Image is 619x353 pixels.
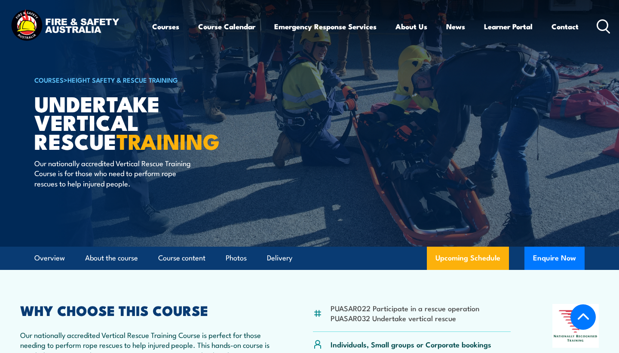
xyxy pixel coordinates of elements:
a: Course content [158,247,205,269]
strong: TRAINING [116,124,220,157]
li: PUASAR022 Participate in a rescue operation [331,303,479,313]
a: Learner Portal [484,15,533,38]
a: Course Calendar [198,15,255,38]
a: News [446,15,465,38]
button: Enquire Now [524,247,585,270]
a: Emergency Response Services [274,15,377,38]
a: COURSES [34,75,64,84]
a: Upcoming Schedule [427,247,509,270]
h2: WHY CHOOSE THIS COURSE [20,304,271,316]
a: About Us [395,15,427,38]
h6: > [34,74,247,85]
p: Our nationally accredited Vertical Rescue Training Course is for those who need to perform rope r... [34,158,191,188]
li: PUASAR032 Undertake vertical rescue [331,313,479,323]
p: Individuals, Small groups or Corporate bookings [331,339,491,349]
a: Photos [226,247,247,269]
a: Height Safety & Rescue Training [67,75,178,84]
a: About the course [85,247,138,269]
a: Courses [152,15,179,38]
img: Nationally Recognised Training logo. [552,304,599,348]
a: Contact [552,15,579,38]
h1: Undertake Vertical Rescue [34,94,247,150]
a: Overview [34,247,65,269]
a: Delivery [267,247,292,269]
